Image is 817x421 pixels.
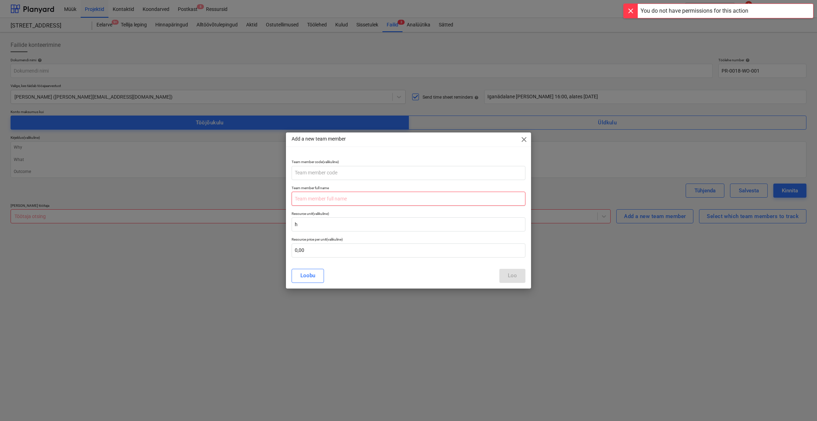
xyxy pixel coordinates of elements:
[292,237,525,242] div: Resource price per unit (valikuline)
[292,166,525,180] input: Team member code
[292,186,525,192] p: Team member full name
[292,217,525,231] input: Resource unit
[292,192,525,206] input: Team member full name
[292,269,324,283] button: Loobu
[520,135,528,144] span: close
[292,135,346,143] p: Add a new team member
[641,7,748,15] div: You do not have permissions for this action
[300,271,315,280] div: Loobu
[292,211,525,216] div: Resource unit (valikuline)
[292,243,525,258] input: Resource price per unit
[292,160,525,164] div: Team member code (valikuline)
